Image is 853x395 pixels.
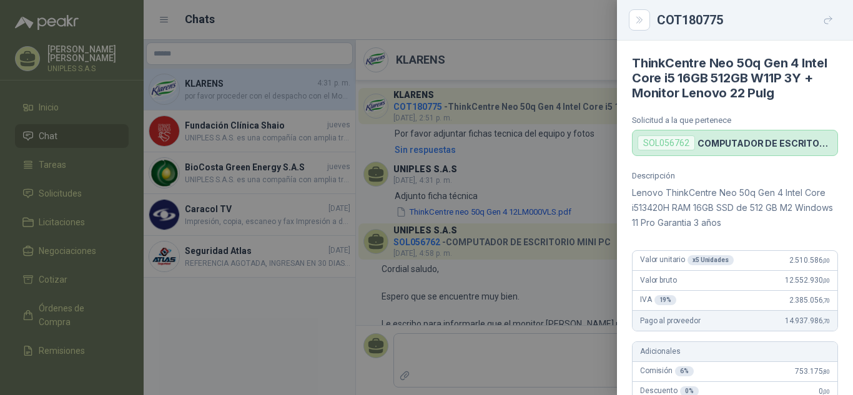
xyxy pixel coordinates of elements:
[640,366,694,376] span: Comisión
[789,296,830,305] span: 2.385.056
[632,12,647,27] button: Close
[632,185,838,230] p: Lenovo ThinkCentre Neo 50q Gen 4 Intel Core i513420H RAM 16GB SSD de 512 GB M2 Windows 11 Pro Gar...
[698,138,832,149] p: COMPUTADOR DE ESCRITORIO MINI PC
[640,295,676,305] span: IVA
[675,366,694,376] div: 6 %
[789,256,830,265] span: 2.510.586
[822,388,830,395] span: ,00
[632,171,838,180] p: Descripción
[822,368,830,375] span: ,80
[633,342,837,362] div: Adicionales
[822,318,830,324] span: ,70
[657,10,838,30] div: COT180775
[638,135,695,150] div: SOL056762
[822,277,830,284] span: ,00
[822,257,830,264] span: ,00
[640,255,734,265] span: Valor unitario
[795,367,830,376] span: 753.175
[632,115,838,125] p: Solicitud a la que pertenece
[640,316,701,325] span: Pago al proveedor
[654,295,677,305] div: 19 %
[785,276,830,285] span: 12.552.930
[688,255,734,265] div: x 5 Unidades
[822,297,830,304] span: ,70
[785,316,830,325] span: 14.937.986
[632,56,838,100] h4: ThinkCentre Neo 50q Gen 4 Intel Core i5 16GB 512GB W11P 3Y + Monitor Lenovo 22 Pulg
[640,276,676,285] span: Valor bruto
